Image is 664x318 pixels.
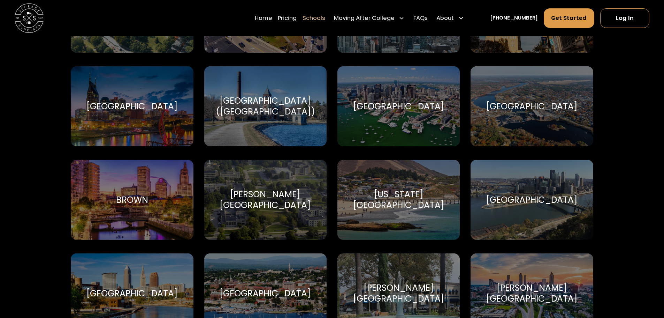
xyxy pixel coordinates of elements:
div: [PERSON_NAME][GEOGRAPHIC_DATA] [479,282,584,304]
a: FAQs [413,8,428,28]
div: [GEOGRAPHIC_DATA] [353,101,444,112]
div: About [434,8,467,28]
div: [US_STATE][GEOGRAPHIC_DATA] [346,189,451,210]
a: Go to selected school [71,160,193,240]
a: Schools [303,8,325,28]
a: Log In [600,8,649,28]
img: Storage Scholars main logo [15,3,44,32]
a: Go to selected school [337,160,460,240]
div: About [436,14,454,23]
div: [GEOGRAPHIC_DATA] [86,101,178,112]
a: Go to selected school [471,66,593,146]
div: [GEOGRAPHIC_DATA] [86,288,178,299]
a: Go to selected school [471,160,593,240]
a: Go to selected school [204,160,327,240]
div: [PERSON_NAME][GEOGRAPHIC_DATA] [213,189,318,210]
div: Brown [116,194,148,205]
div: [GEOGRAPHIC_DATA] [486,194,578,205]
div: Moving After College [331,8,408,28]
a: Go to selected school [337,66,460,146]
a: Go to selected school [204,66,327,146]
div: [GEOGRAPHIC_DATA] ([GEOGRAPHIC_DATA]) [213,95,318,117]
a: [PHONE_NUMBER] [490,14,538,22]
div: Moving After College [334,14,395,23]
a: Home [255,8,272,28]
div: [PERSON_NAME][GEOGRAPHIC_DATA] [346,282,451,304]
a: Pricing [278,8,297,28]
a: Get Started [544,8,595,28]
div: [GEOGRAPHIC_DATA] [486,101,578,112]
a: Go to selected school [71,66,193,146]
div: [GEOGRAPHIC_DATA] [220,288,311,299]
